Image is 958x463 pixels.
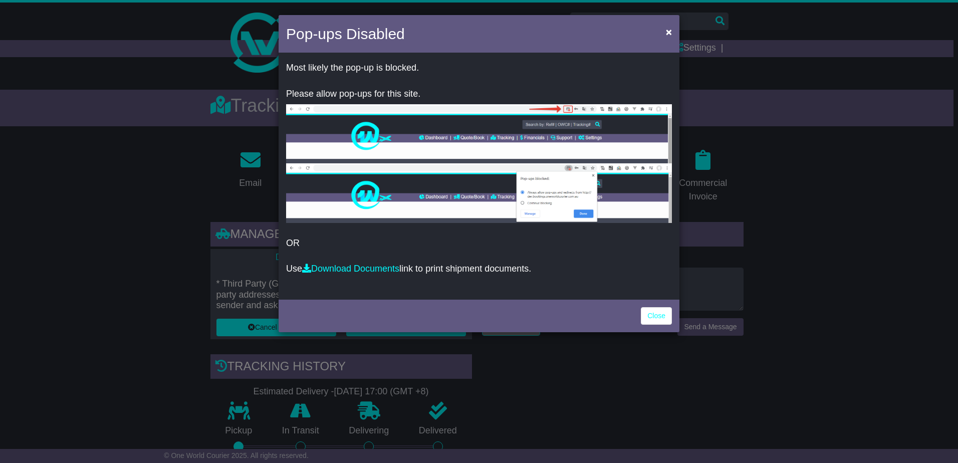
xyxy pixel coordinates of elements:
p: Use link to print shipment documents. [286,264,672,275]
h4: Pop-ups Disabled [286,23,405,45]
p: Most likely the pop-up is blocked. [286,63,672,74]
img: allow-popup-1.png [286,104,672,163]
span: × [666,26,672,38]
img: allow-popup-2.png [286,163,672,223]
div: OR [279,55,679,297]
a: Close [641,307,672,325]
p: Please allow pop-ups for this site. [286,89,672,100]
a: Download Documents [302,264,399,274]
button: Close [661,22,677,42]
